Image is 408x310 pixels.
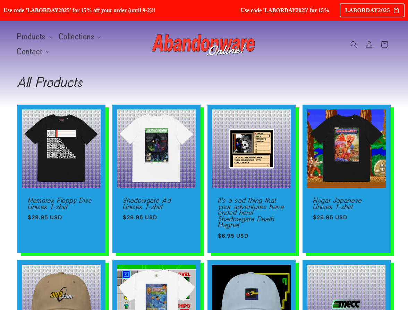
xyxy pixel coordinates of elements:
img: Abandonware [152,31,256,58]
summary: Contact [13,44,52,59]
span: Collections [59,34,95,40]
h1: All Products [17,76,391,88]
span: Use code 'LABORDAY2025' for 15% off your order (until 9-2)!! [3,7,232,14]
summary: Collections [55,30,104,44]
div: LABORDAY2025 [340,3,405,17]
a: Rygar Japanese Unisex T-shirt [313,197,380,210]
a: It's a sad thing that your adventures have ended here! Shadowgate Death Magnet [218,197,285,228]
a: Shadowgate Ad Unisex T-shirt [123,197,190,210]
a: Abandonware [150,28,259,61]
a: Memorex Floppy Disc Unisex T-shirt [28,197,95,210]
span: Products [17,34,46,40]
summary: Products [13,30,55,44]
span: Contact [17,49,43,55]
summary: Search [346,37,362,52]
